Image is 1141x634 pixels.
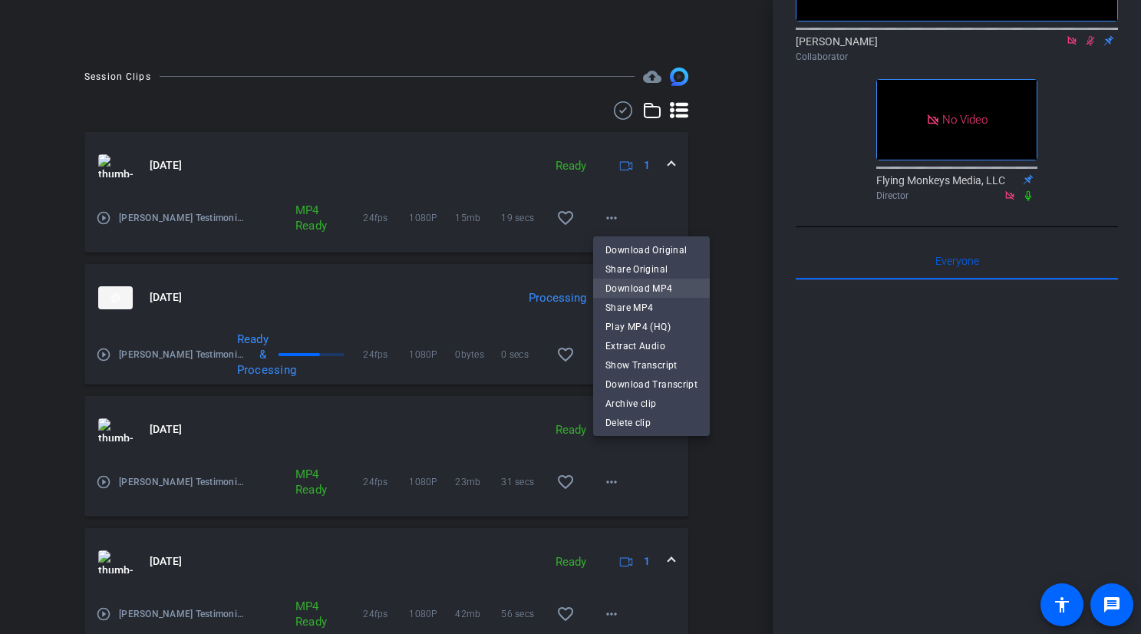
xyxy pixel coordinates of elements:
[605,375,697,394] span: Download Transcript
[605,337,697,355] span: Extract Audio
[605,318,697,336] span: Play MP4 (HQ)
[605,395,697,413] span: Archive clip
[605,414,697,432] span: Delete clip
[605,279,697,298] span: Download MP4
[605,260,697,279] span: Share Original
[605,356,697,375] span: Show Transcript
[605,299,697,317] span: Share MP4
[605,241,697,259] span: Download Original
